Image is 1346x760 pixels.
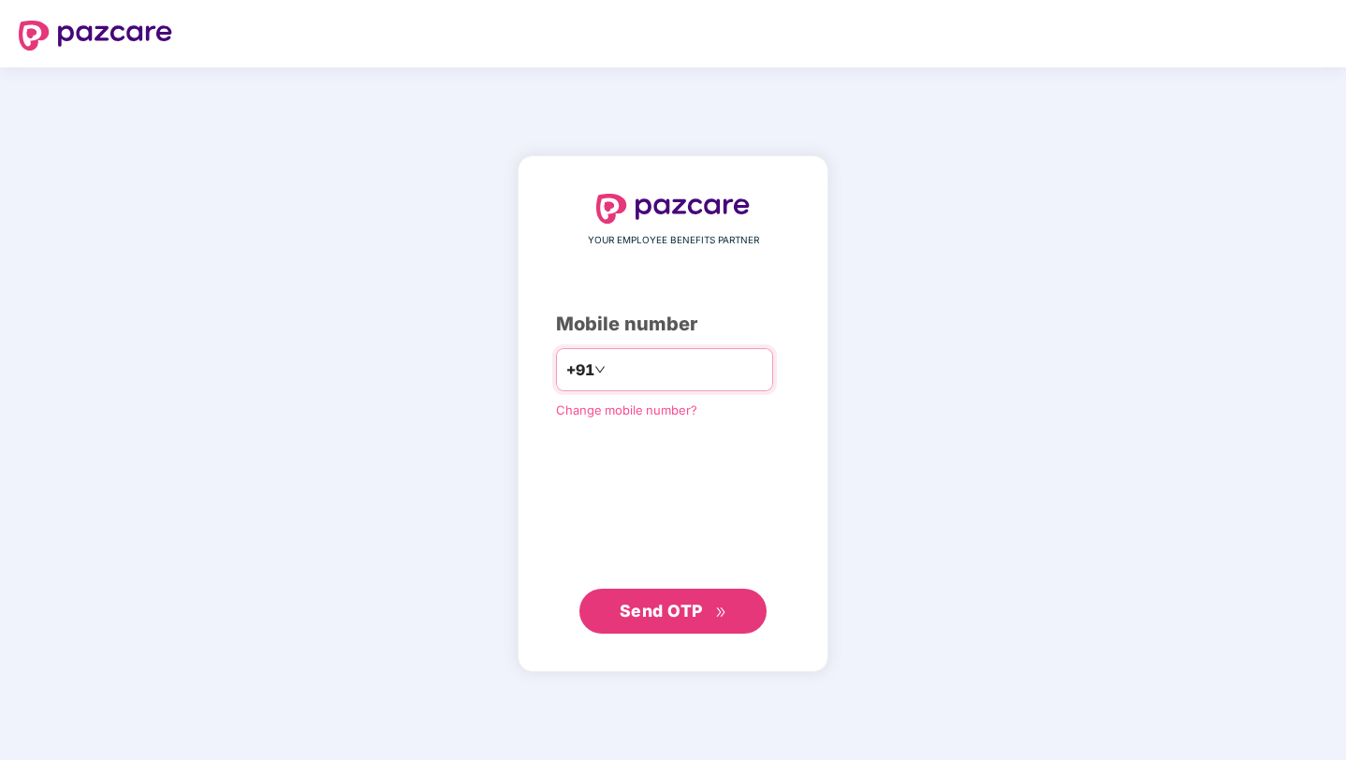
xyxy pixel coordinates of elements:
[596,194,750,224] img: logo
[579,589,767,634] button: Send OTPdouble-right
[556,310,790,339] div: Mobile number
[715,607,727,619] span: double-right
[566,358,594,382] span: +91
[588,233,759,248] span: YOUR EMPLOYEE BENEFITS PARTNER
[620,601,703,621] span: Send OTP
[594,364,606,375] span: down
[19,21,172,51] img: logo
[556,402,697,417] a: Change mobile number?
